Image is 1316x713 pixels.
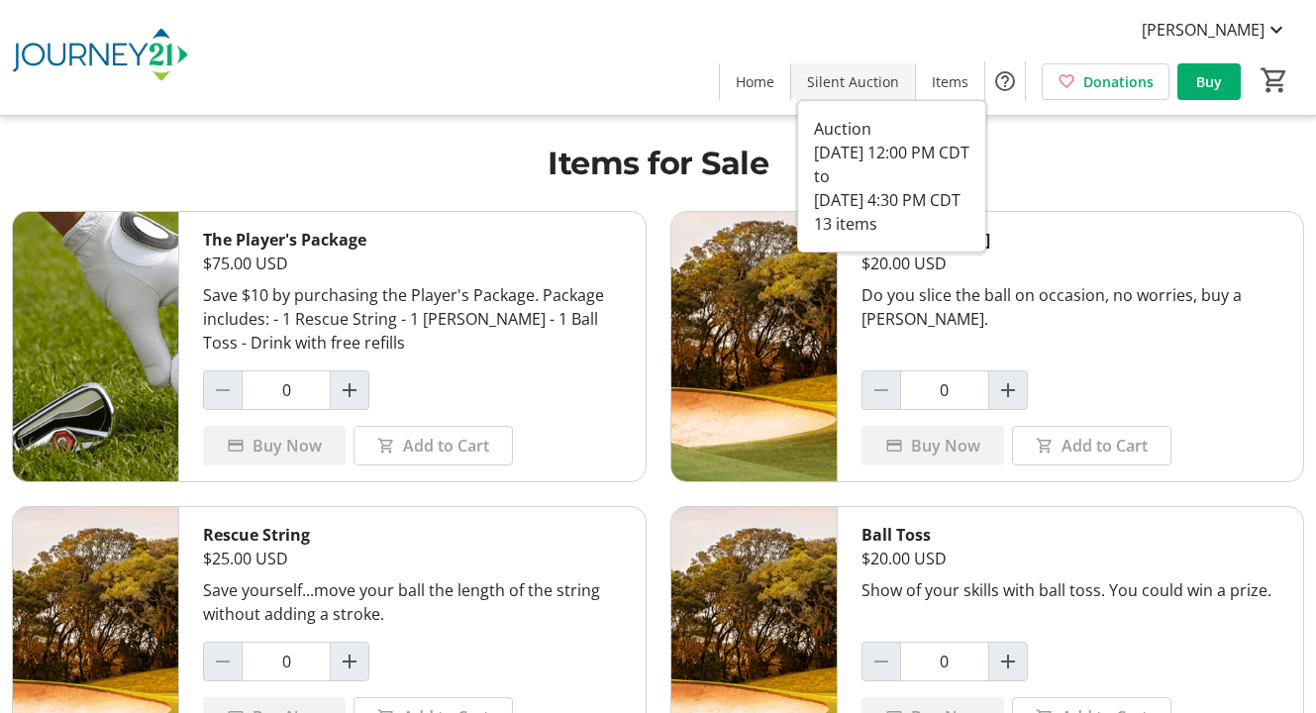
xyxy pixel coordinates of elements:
input: Mulligan Quantity [900,370,989,410]
div: Rescue String [203,523,622,547]
div: Show of your skills with ball toss. You could win a prize. [861,578,1280,602]
button: Increment by one [989,371,1027,409]
img: The Player's Package [13,212,178,481]
div: Auction [814,117,969,141]
button: Increment by one [331,643,368,680]
h1: Items for Sale [12,140,1304,187]
span: Silent Auction [807,71,899,92]
div: Ball Toss [861,523,1280,547]
div: $25.00 USD [203,547,622,570]
input: Ball Toss Quantity [900,642,989,681]
div: to [814,164,969,188]
div: Save $10 by purchasing the Player's Package. Package includes: - 1 Rescue String - 1 [PERSON_NAME... [203,283,622,355]
span: Buy [1196,71,1222,92]
div: [DATE] 4:30 PM CDT [814,188,969,212]
div: 13 items [814,212,969,236]
button: Help [985,61,1025,101]
div: $20.00 USD [861,252,1280,275]
span: Items [932,71,968,92]
div: Save yourself...move your ball the length of the string without adding a stroke. [203,578,622,626]
div: The Player's Package [203,228,622,252]
div: [PERSON_NAME] [861,228,1280,252]
span: Donations [1083,71,1154,92]
span: [PERSON_NAME] [1142,18,1265,42]
button: Increment by one [331,371,368,409]
button: [PERSON_NAME] [1126,14,1304,46]
input: The Player's Package Quantity [242,370,331,410]
img: Journey21's Logo [12,8,188,107]
a: Donations [1042,63,1169,100]
span: Home [736,71,774,92]
a: Buy [1177,63,1241,100]
input: Rescue String Quantity [242,642,331,681]
div: $75.00 USD [203,252,622,275]
img: Mulligan [671,212,837,481]
a: Silent Auction [791,63,915,100]
div: [DATE] 12:00 PM CDT [814,141,969,164]
a: Items [916,63,984,100]
button: Increment by one [989,643,1027,680]
div: Do you slice the ball on occasion, no worries, buy a [PERSON_NAME]. [861,283,1280,331]
a: Home [720,63,790,100]
div: $20.00 USD [861,547,1280,570]
button: Cart [1257,62,1292,98]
